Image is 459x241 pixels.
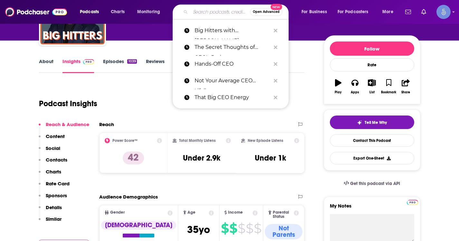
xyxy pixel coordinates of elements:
[351,90,359,94] div: Apps
[397,75,414,98] button: Share
[137,7,160,16] span: Monitoring
[369,90,375,94] div: List
[253,10,280,14] span: Open Advanced
[330,58,414,71] div: Rate
[271,4,282,10] span: New
[229,223,237,234] span: $
[419,6,429,17] a: Show notifications dropdown
[99,121,114,127] h2: Reach
[127,59,137,64] div: 1039
[330,152,414,164] button: Export One-Sheet
[297,7,335,17] button: open menu
[333,7,378,17] button: open menu
[46,133,65,139] p: Content
[173,22,289,39] a: Big Hitters with [PERSON_NAME]
[195,39,271,56] p: The Secret Thoughts of CEO's Podcast
[338,7,368,16] span: For Podcasters
[112,138,138,143] h2: Power Score™
[407,200,418,205] img: Podchaser Pro
[381,90,396,94] div: Bookmark
[195,72,271,89] p: Not Your Average CEO Lifeline
[46,145,60,151] p: Social
[111,7,125,16] span: Charts
[250,8,282,16] button: Open AdvancedNew
[436,5,451,19] img: User Profile
[173,72,289,89] a: Not Your Average CEO Lifeline
[363,75,380,98] button: List
[330,134,414,147] a: Contact This Podcast
[103,58,137,73] a: Episodes1039
[46,181,70,187] p: Rate Card
[248,138,283,143] h2: New Episode Listens
[39,133,65,145] button: Content
[39,145,60,157] button: Social
[436,5,451,19] button: Show profile menu
[5,6,67,18] img: Podchaser - Follow, Share and Rate Podcasts
[46,216,62,222] p: Similar
[39,216,62,228] button: Similar
[80,7,99,16] span: Podcasts
[339,176,406,191] a: Get this podcast via API
[407,199,418,205] a: Pro website
[221,223,229,234] span: $
[436,5,451,19] span: Logged in as Spiral5-G1
[187,210,196,215] span: Age
[99,194,158,200] h2: Audience Demographics
[123,152,144,164] p: 42
[39,169,61,181] button: Charts
[107,7,129,17] a: Charts
[330,42,414,56] button: Follow
[246,223,253,234] span: $
[195,89,271,106] p: That Big CEO Energy
[179,138,215,143] h2: Total Monthly Listens
[39,181,70,192] button: Rate Card
[365,120,387,125] span: Tell Me Why
[173,56,289,72] a: Hands-Off CEO
[265,224,302,239] div: Not Parents
[39,157,67,169] button: Contacts
[62,58,94,73] a: InsightsPodchaser Pro
[173,89,289,106] a: That Big CEO Energy
[46,169,61,175] p: Charts
[133,7,168,17] button: open menu
[347,75,363,98] button: Apps
[254,223,261,234] span: $
[301,7,327,16] span: For Business
[195,56,271,72] p: Hands-Off CEO
[46,157,67,163] p: Contacts
[357,120,362,125] img: tell me why sparkle
[330,203,414,214] label: My Notes
[75,7,107,17] button: open menu
[39,58,53,73] a: About
[46,192,67,199] p: Sponsors
[179,5,295,19] div: Search podcasts, credits, & more...
[187,223,210,236] span: 35 yo
[39,192,67,204] button: Sponsors
[39,121,89,133] button: Reach & Audience
[401,90,410,94] div: Share
[101,221,176,230] div: [DEMOGRAPHIC_DATA]
[228,210,243,215] span: Income
[39,99,97,108] h1: Podcast Insights
[330,75,347,98] button: Play
[190,7,250,17] input: Search podcasts, credits, & more...
[195,22,271,39] p: Big Hitters with Larry Weidel
[378,7,401,17] button: open menu
[380,75,397,98] button: Bookmark
[46,204,62,210] p: Details
[146,58,165,73] a: Reviews
[238,223,245,234] span: $
[350,181,400,186] span: Get this podcast via API
[403,6,414,17] a: Show notifications dropdown
[335,90,341,94] div: Play
[39,204,62,216] button: Details
[83,59,94,64] img: Podchaser Pro
[183,153,220,163] h3: Under 2.9k
[382,7,393,16] span: More
[330,116,414,129] button: tell me why sparkleTell Me Why
[273,210,293,219] span: Parental Status
[110,210,125,215] span: Gender
[255,153,286,163] h3: Under 1k
[46,121,89,127] p: Reach & Audience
